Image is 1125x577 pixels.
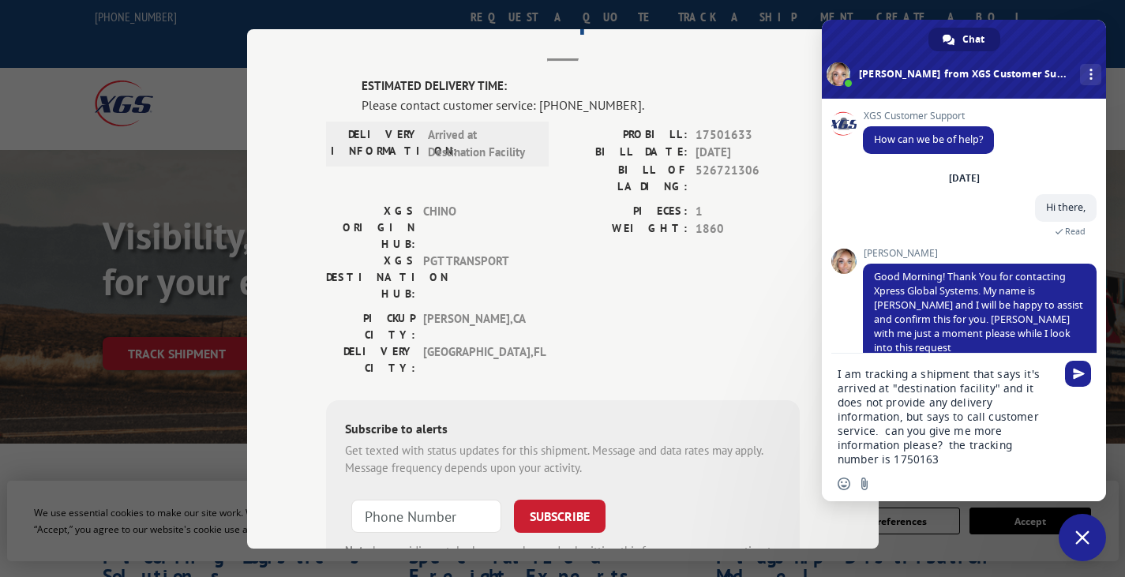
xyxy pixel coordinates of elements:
label: XGS DESTINATION HUB: [326,252,415,302]
span: 1 [696,202,800,220]
span: Hi there, [1046,200,1086,214]
label: ESTIMATED DELIVERY TIME: [362,77,800,96]
label: DELIVERY CITY: [326,343,415,376]
span: Good Morning! Thank You for contacting Xpress Global Systems. My name is [PERSON_NAME] and I will... [874,270,1083,354]
div: More channels [1080,64,1101,85]
label: DELIVERY INFORMATION: [331,126,420,161]
span: [DATE] [696,144,800,162]
span: Insert an emoji [838,478,850,490]
span: [GEOGRAPHIC_DATA] , FL [423,343,530,376]
label: WEIGHT: [563,220,688,238]
span: CHINO [423,202,530,252]
button: SUBSCRIBE [514,499,606,532]
span: Send a file [858,478,871,490]
div: Subscribe to alerts [345,418,781,441]
span: Chat [962,28,984,51]
h2: Track Shipment [326,8,800,38]
span: PGT TRANSPORT [423,252,530,302]
span: XGS Customer Support [863,111,994,122]
label: PROBILL: [563,126,688,144]
span: 526721306 [696,161,800,194]
span: [PERSON_NAME] [863,248,1097,259]
span: [PERSON_NAME] , CA [423,309,530,343]
div: Close chat [1059,514,1106,561]
span: Arrived at Destination Facility [428,126,534,161]
div: Chat [928,28,1000,51]
label: BILL DATE: [563,144,688,162]
label: BILL OF LADING: [563,161,688,194]
label: XGS ORIGIN HUB: [326,202,415,252]
label: PIECES: [563,202,688,220]
div: Please contact customer service: [PHONE_NUMBER]. [362,95,800,114]
span: Read [1065,226,1086,237]
span: 1860 [696,220,800,238]
strong: Note: [345,542,373,557]
label: PICKUP CITY: [326,309,415,343]
span: How can we be of help? [874,133,983,146]
div: [DATE] [949,174,980,183]
input: Phone Number [351,499,501,532]
span: 17501633 [696,126,800,144]
div: Get texted with status updates for this shipment. Message and data rates may apply. Message frequ... [345,441,781,477]
span: Send [1065,361,1091,387]
textarea: Compose your message... [838,367,1056,466]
